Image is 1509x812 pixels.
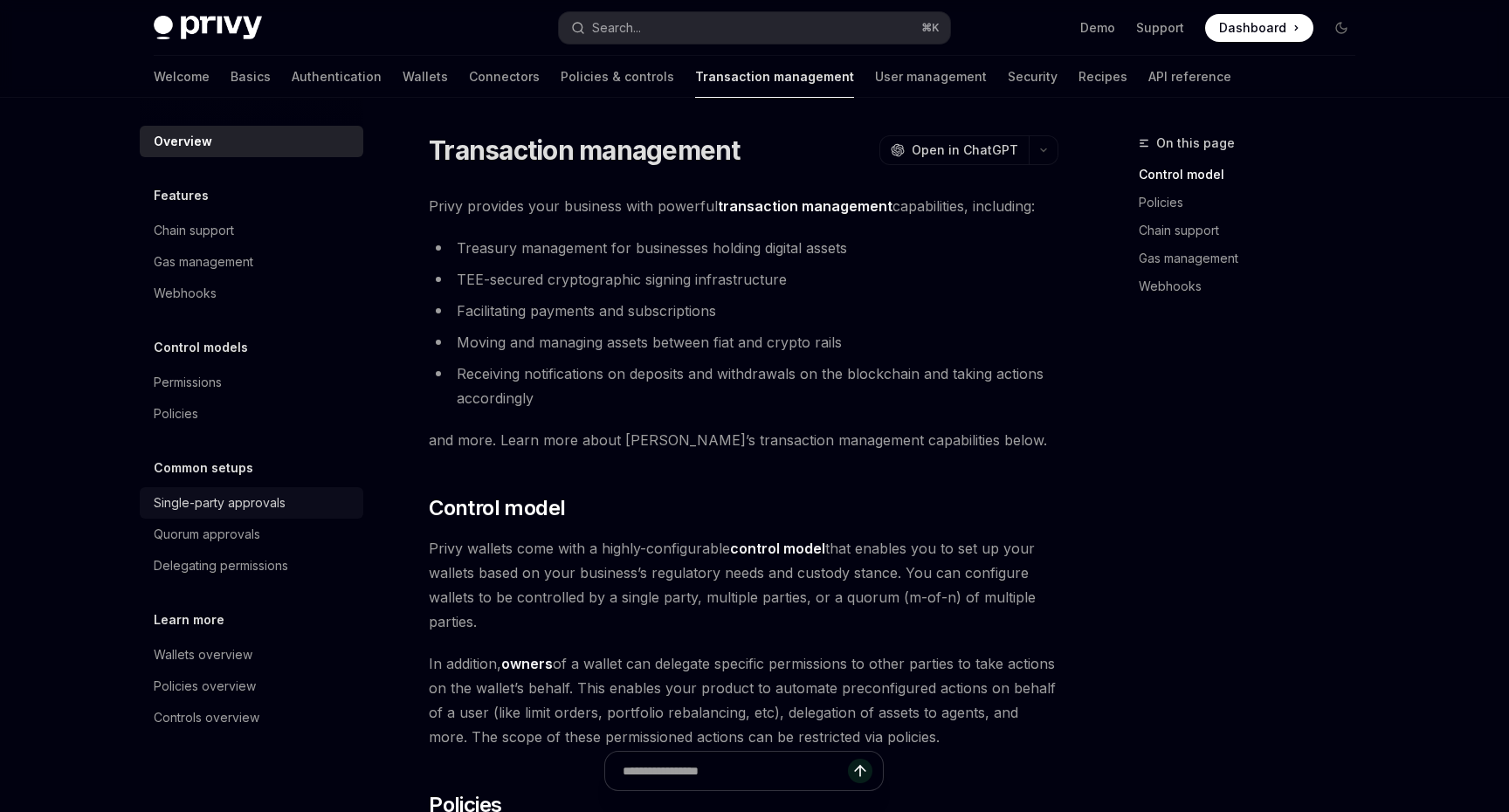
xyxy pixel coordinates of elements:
[429,330,1058,354] li: Moving and managing assets between fiat and crypto rails
[154,644,252,665] div: Wallets overview
[429,494,565,522] span: Control model
[154,283,217,304] div: Webhooks
[1205,14,1313,42] a: Dashboard
[140,487,363,519] a: Single-party approvals
[1139,189,1369,217] a: Policies
[1008,56,1058,98] a: Security
[469,56,540,98] a: Connectors
[718,197,892,215] strong: transaction management
[140,126,363,157] a: Overview
[429,651,1058,749] span: In addition, of a wallet can delegate specific permissions to other parties to take actions on th...
[921,21,940,35] span: ⌘ K
[154,609,224,630] h5: Learn more
[154,707,259,728] div: Controls overview
[154,131,212,152] div: Overview
[1139,272,1369,300] a: Webhooks
[154,403,198,424] div: Policies
[429,428,1058,452] span: and more. Learn more about [PERSON_NAME]’s transaction management capabilities below.
[140,278,363,309] a: Webhooks
[730,540,825,557] strong: control model
[1139,161,1369,189] a: Control model
[592,17,641,38] div: Search...
[501,655,553,673] a: owners
[140,550,363,581] a: Delegating permissions
[559,12,950,44] button: Search...⌘K
[879,135,1029,165] button: Open in ChatGPT
[231,56,271,98] a: Basics
[429,361,1058,410] li: Receiving notifications on deposits and withdrawals on the blockchain and taking actions accordingly
[1327,14,1355,42] button: Toggle dark mode
[403,56,448,98] a: Wallets
[429,236,1058,260] li: Treasury management for businesses holding digital assets
[1148,56,1231,98] a: API reference
[429,134,741,166] h1: Transaction management
[154,492,286,513] div: Single-party approvals
[154,555,288,576] div: Delegating permissions
[140,367,363,398] a: Permissions
[429,536,1058,634] span: Privy wallets come with a highly-configurable that enables you to set up your wallets based on yo...
[154,220,234,241] div: Chain support
[912,141,1018,159] span: Open in ChatGPT
[154,185,209,206] h5: Features
[1139,244,1369,272] a: Gas management
[695,56,854,98] a: Transaction management
[140,215,363,246] a: Chain support
[140,398,363,430] a: Policies
[1219,19,1286,37] span: Dashboard
[429,267,1058,292] li: TEE-secured cryptographic signing infrastructure
[561,56,674,98] a: Policies & controls
[1080,19,1115,37] a: Demo
[140,702,363,733] a: Controls overview
[429,299,1058,323] li: Facilitating payments and subscriptions
[429,194,1058,218] span: Privy provides your business with powerful capabilities, including:
[292,56,382,98] a: Authentication
[875,56,987,98] a: User management
[140,639,363,671] a: Wallets overview
[1078,56,1127,98] a: Recipes
[1156,133,1235,154] span: On this page
[154,676,256,697] div: Policies overview
[154,56,210,98] a: Welcome
[140,246,363,278] a: Gas management
[154,16,262,40] img: dark logo
[1136,19,1184,37] a: Support
[730,540,825,558] a: control model
[140,671,363,702] a: Policies overview
[154,524,260,545] div: Quorum approvals
[140,519,363,550] a: Quorum approvals
[848,759,872,783] button: Send message
[154,458,253,478] h5: Common setups
[154,337,248,358] h5: Control models
[154,372,222,393] div: Permissions
[1139,217,1369,244] a: Chain support
[154,251,253,272] div: Gas management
